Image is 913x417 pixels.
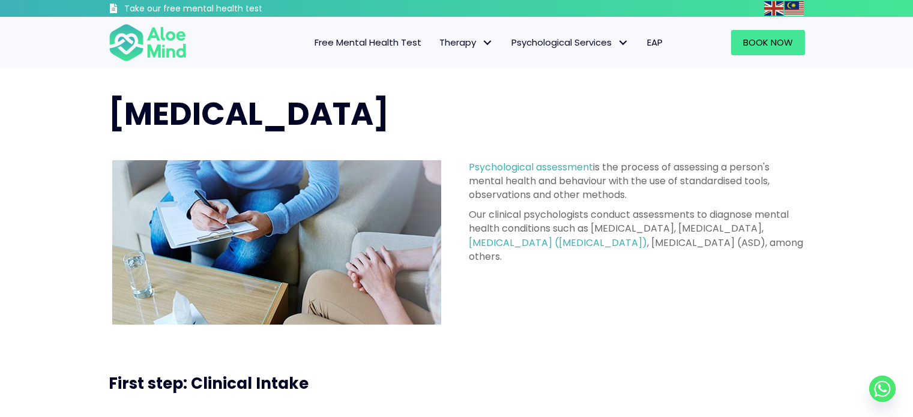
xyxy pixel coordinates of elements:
a: EAP [638,30,672,55]
span: [MEDICAL_DATA] [109,92,389,136]
p: is the process of assessing a person's mental health and behaviour with the use of standardised t... [469,160,805,202]
span: Book Now [743,36,793,49]
a: Free Mental Health Test [306,30,430,55]
h3: Take our free mental health test [124,3,327,15]
span: First step: Clinical Intake [109,373,309,394]
a: Psychological assessment [469,160,593,174]
a: Book Now [731,30,805,55]
img: ms [785,1,804,16]
a: Whatsapp [869,376,896,402]
a: TherapyTherapy: submenu [430,30,502,55]
span: Psychological Services: submenu [615,34,632,52]
a: English [764,1,785,15]
span: Free Mental Health Test [315,36,421,49]
img: Aloe mind Logo [109,23,187,62]
span: EAP [647,36,663,49]
p: Our clinical psychologists conduct assessments to diagnose mental health conditions such as [MEDI... [469,208,805,263]
img: psychological assessment [112,160,441,325]
a: Take our free mental health test [109,3,327,17]
nav: Menu [202,30,672,55]
span: Therapy [439,36,493,49]
a: Psychological ServicesPsychological Services: submenu [502,30,638,55]
a: Malay [785,1,805,15]
a: [MEDICAL_DATA] ([MEDICAL_DATA]) [469,236,647,250]
span: Therapy: submenu [479,34,496,52]
img: en [764,1,783,16]
span: Psychological Services [511,36,629,49]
